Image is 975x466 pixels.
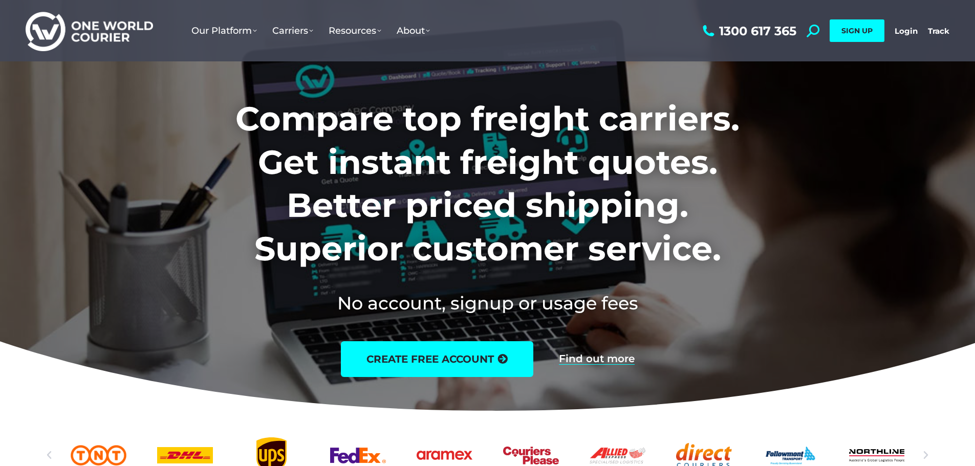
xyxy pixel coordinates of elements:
a: Carriers [265,15,321,47]
a: Track [928,26,949,36]
a: Find out more [559,353,635,365]
img: One World Courier [26,10,153,52]
span: Carriers [272,25,313,36]
a: 1300 617 365 [700,25,796,37]
span: SIGN UP [841,26,873,35]
span: Our Platform [191,25,257,36]
h1: Compare top freight carriers. Get instant freight quotes. Better priced shipping. Superior custom... [168,97,807,270]
a: create free account [341,341,533,377]
h2: No account, signup or usage fees [168,291,807,316]
a: About [389,15,438,47]
a: Login [895,26,918,36]
span: About [397,25,430,36]
a: SIGN UP [830,19,884,42]
span: Resources [329,25,381,36]
a: Resources [321,15,389,47]
a: Our Platform [184,15,265,47]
